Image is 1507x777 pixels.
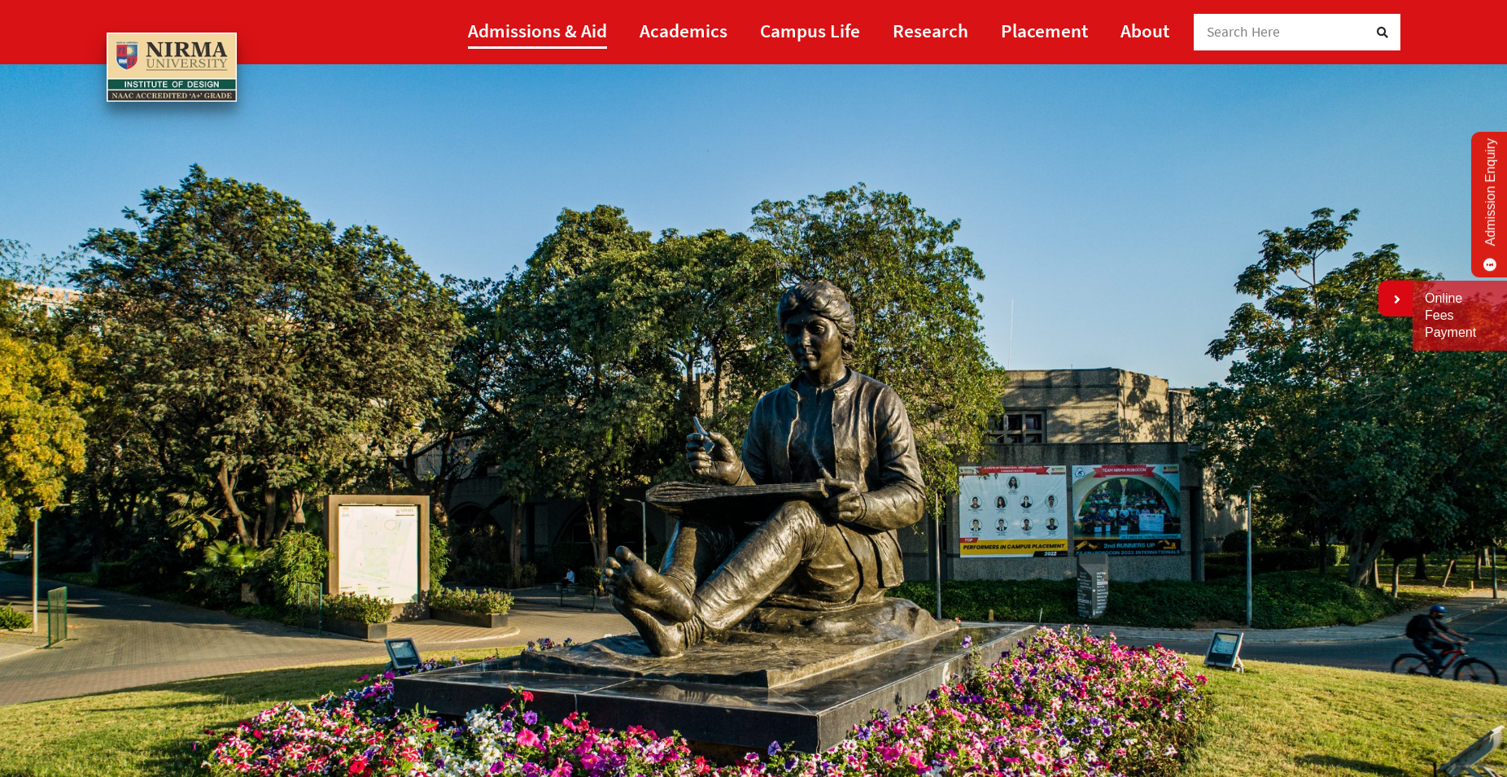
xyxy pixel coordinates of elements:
span: Search Here [1207,23,1281,41]
img: main_logo [107,33,237,103]
a: Campus Life [760,12,860,49]
a: Research [893,12,968,49]
a: Academics [640,12,727,49]
a: About [1120,12,1169,49]
a: Placement [1001,12,1088,49]
a: Admissions & Aid [468,12,607,49]
a: Online Fees Payment [1425,290,1495,341]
